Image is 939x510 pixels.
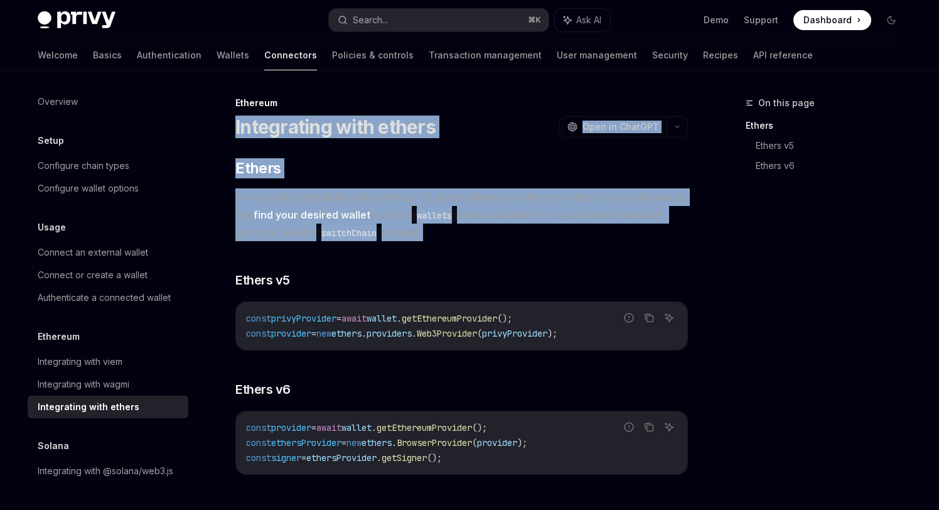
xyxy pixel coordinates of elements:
button: Toggle dark mode [881,10,901,30]
div: Integrating with @solana/web3.js [38,464,173,479]
a: Connect or create a wallet [28,264,188,286]
div: Overview [38,94,78,109]
div: Authenticate a connected wallet [38,290,171,305]
span: provider [271,328,311,339]
span: ⌘ K [528,15,541,25]
div: Configure wallet options [38,181,139,196]
div: Integrating with ethers [38,399,139,415]
a: Transaction management [429,40,542,70]
span: provider [271,422,311,433]
a: Integrating with ethers [28,396,188,418]
span: = [311,422,316,433]
span: const [246,452,271,464]
span: . [362,328,367,339]
span: wallet [367,313,397,324]
button: Ask AI [661,419,677,435]
span: getEthereumProvider [402,313,497,324]
a: Support [744,14,778,26]
img: dark logo [38,11,115,29]
a: Welcome [38,40,78,70]
span: = [301,452,306,464]
a: Authentication [137,40,201,70]
h5: Ethereum [38,329,80,344]
span: const [246,422,271,433]
span: = [311,328,316,339]
a: Ethers [746,116,911,136]
span: const [246,328,271,339]
a: Dashboard [793,10,871,30]
span: On this page [758,95,815,111]
span: ( [472,437,477,448]
div: Configure chain types [38,158,129,173]
a: Ethers v5 [756,136,911,156]
button: Copy the contents from the code block [641,310,657,326]
h5: Usage [38,220,66,235]
span: Ask AI [576,14,601,26]
span: const [246,437,271,448]
span: (); [497,313,512,324]
span: getEthereumProvider [377,422,472,433]
span: providers [367,328,412,339]
button: Open in ChatGPT [559,116,667,138]
div: Ethereum [235,97,688,109]
a: Ethers v6 [756,156,911,176]
span: privyProvider [482,328,547,339]
a: Policies & controls [332,40,414,70]
span: Privy is fully compatible with ethers.js. To get an ethers provider for a user’s connected wallet... [235,188,688,241]
a: Configure chain types [28,155,188,177]
span: Ethers v6 [235,381,291,398]
a: Recipes [703,40,738,70]
button: Ask AI [661,310,677,326]
span: Open in ChatGPT [582,121,659,133]
button: Search...⌘K [329,9,549,31]
span: ethers [331,328,362,339]
div: Connect or create a wallet [38,268,148,283]
span: await [316,422,341,433]
a: Wallets [217,40,249,70]
a: find your desired wallet [254,209,370,222]
code: switchChain [316,226,382,240]
div: Connect an external wallet [38,245,148,260]
span: const [246,313,271,324]
div: Integrating with viem [38,354,122,369]
span: = [336,313,341,324]
a: Connectors [264,40,317,70]
div: Integrating with wagmi [38,377,129,392]
span: new [316,328,331,339]
h5: Solana [38,438,69,453]
span: Dashboard [803,14,852,26]
span: (); [427,452,442,464]
span: . [377,452,382,464]
span: ethersProvider [306,452,377,464]
h5: Setup [38,133,64,148]
span: provider [477,437,517,448]
a: Integrating with viem [28,350,188,373]
a: Demo [704,14,729,26]
span: (); [472,422,487,433]
div: Search... [353,13,388,28]
span: await [341,313,367,324]
span: ethers [362,437,392,448]
a: Connect an external wallet [28,241,188,264]
span: ); [547,328,557,339]
span: . [392,437,397,448]
button: Report incorrect code [621,310,637,326]
span: . [372,422,377,433]
a: User management [557,40,637,70]
button: Report incorrect code [621,419,637,435]
code: wallets [412,209,457,222]
span: privyProvider [271,313,336,324]
span: wallet [341,422,372,433]
span: Ethers v5 [235,271,290,289]
span: Ethers [235,158,281,178]
a: Basics [93,40,122,70]
span: = [341,437,346,448]
span: signer [271,452,301,464]
a: Integrating with @solana/web3.js [28,460,188,482]
a: Authenticate a connected wallet [28,286,188,309]
span: new [346,437,362,448]
a: Configure wallet options [28,177,188,200]
a: API reference [753,40,813,70]
a: Overview [28,90,188,113]
button: Ask AI [555,9,610,31]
